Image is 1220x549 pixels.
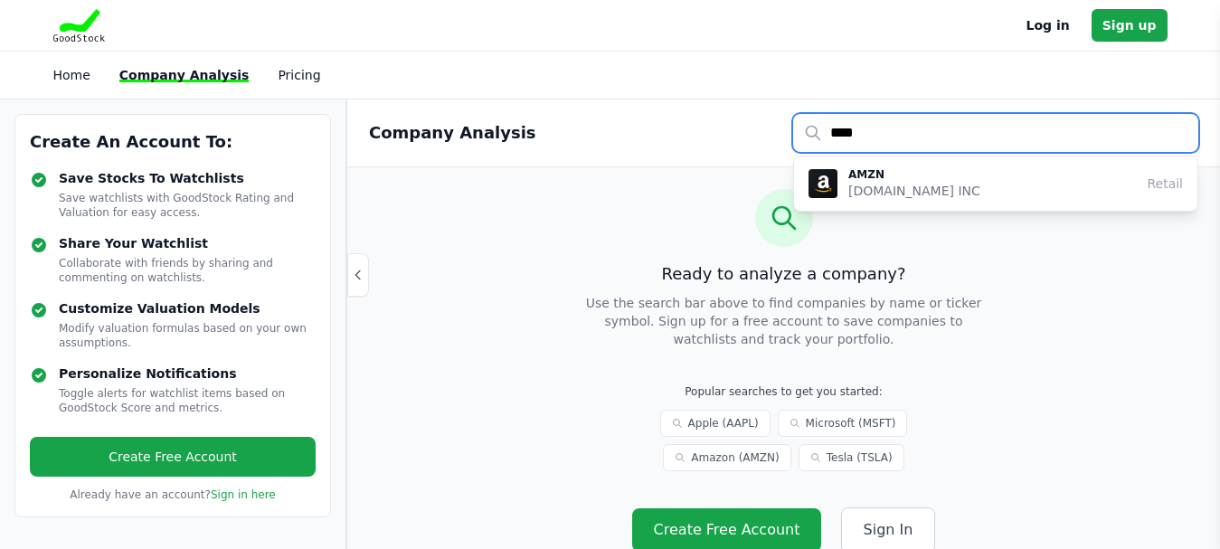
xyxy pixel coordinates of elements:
[848,182,980,200] p: [DOMAIN_NAME] INC
[53,9,106,42] img: Goodstock Logo
[211,488,276,501] a: Sign in here
[59,256,316,285] p: Collaborate with friends by sharing and commenting on watchlists.
[582,294,987,348] p: Use the search bar above to find companies by name or ticker symbol. Sign up for a free account t...
[809,169,837,198] img: AMZN
[278,68,320,82] a: Pricing
[59,191,316,220] p: Save watchlists with GoodStock Rating and Valuation for easy access.
[663,444,790,471] a: Amazon (AMZN)
[369,120,536,146] h2: Company Analysis
[119,68,250,82] a: Company Analysis
[1092,9,1168,42] a: Sign up
[59,321,316,350] p: Modify valuation formulas based on your own assumptions.
[1147,175,1183,193] span: Retail
[59,234,316,252] h4: Share Your Watchlist
[53,68,90,82] a: Home
[30,129,316,155] h3: Create An Account To:
[596,384,972,399] p: Popular searches to get you started:
[848,167,980,182] p: AMZN
[799,444,904,471] a: Tesla (TSLA)
[59,364,316,383] h4: Personalize Notifications
[59,169,316,187] h4: Save Stocks To Watchlists
[59,386,316,415] p: Toggle alerts for watchlist items based on GoodStock Score and metrics.
[1026,14,1070,36] a: Log in
[778,410,908,437] a: Microsoft (MSFT)
[30,437,316,477] a: Create Free Account
[30,487,316,502] p: Already have an account?
[660,410,771,437] a: Apple (AAPL)
[794,156,1197,211] button: AMZN AMZN [DOMAIN_NAME] INC Retail
[59,299,316,317] h4: Customize Valuation Models
[437,261,1131,287] h3: Ready to analyze a company?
